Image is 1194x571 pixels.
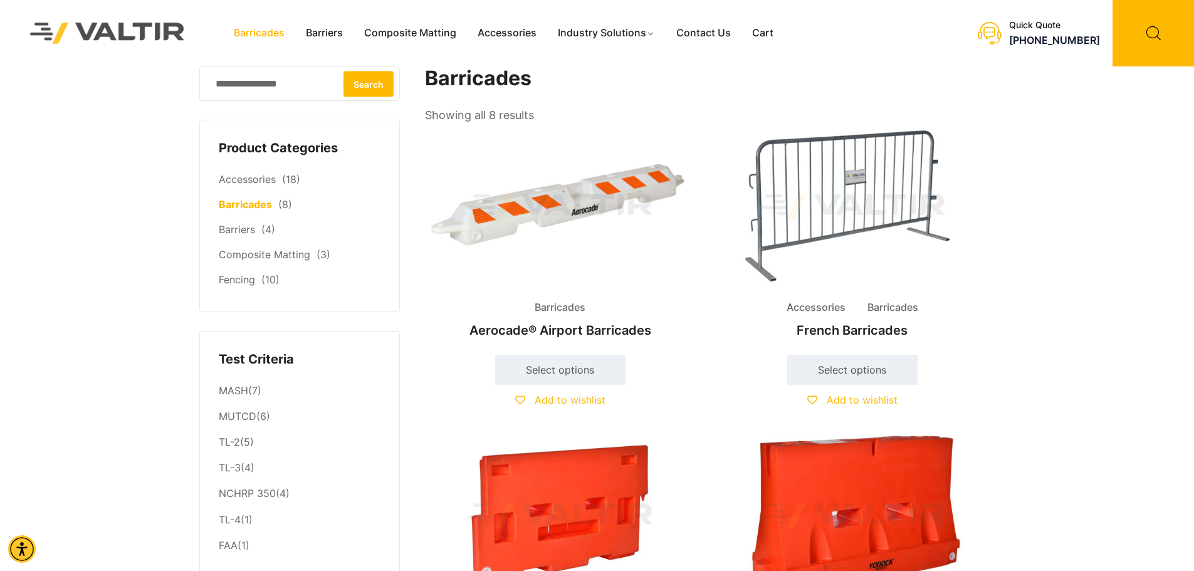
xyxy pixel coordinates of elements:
[317,248,330,261] span: (3)
[219,198,272,211] a: Barricades
[807,394,898,406] a: Add to wishlist
[223,24,295,43] a: Barricades
[535,394,605,406] span: Add to wishlist
[425,105,534,126] p: Showing all 8 results
[777,298,855,317] span: Accessories
[219,513,241,526] a: TL-4
[199,66,400,101] input: Search for:
[219,533,380,555] li: (1)
[261,223,275,236] span: (4)
[353,24,467,43] a: Composite Matting
[14,6,201,60] img: Valtir Rentals
[425,125,696,344] a: BarricadesAerocade® Airport Barricades
[1009,34,1100,46] a: call (888) 496-3625
[295,24,353,43] a: Barriers
[525,298,595,317] span: Barricades
[515,394,605,406] a: Add to wishlist
[219,248,310,261] a: Composite Matting
[219,481,380,507] li: (4)
[467,24,547,43] a: Accessories
[547,24,666,43] a: Industry Solutions
[425,125,696,288] img: Barricades
[282,173,300,186] span: (18)
[827,394,898,406] span: Add to wishlist
[343,71,394,97] button: Search
[666,24,741,43] a: Contact Us
[219,461,241,474] a: TL-3
[1009,20,1100,31] div: Quick Quote
[219,350,380,369] h4: Test Criteria
[219,456,380,481] li: (4)
[219,404,380,430] li: (6)
[858,298,928,317] span: Barricades
[219,273,255,286] a: Fencing
[741,24,784,43] a: Cart
[717,125,988,344] a: Accessories BarricadesFrench Barricades
[219,539,238,552] a: FAA
[219,384,248,397] a: MASH
[425,66,989,91] h1: Barricades
[219,378,380,404] li: (7)
[219,507,380,533] li: (1)
[425,317,696,344] h2: Aerocade® Airport Barricades
[8,535,36,563] div: Accessibility Menu
[219,223,255,236] a: Barriers
[219,430,380,456] li: (5)
[219,139,380,158] h4: Product Categories
[787,355,918,385] a: Select options for “French Barricades”
[278,198,292,211] span: (8)
[219,410,256,422] a: MUTCD
[717,317,988,344] h2: French Barricades
[219,436,240,448] a: TL-2
[219,173,276,186] a: Accessories
[717,125,988,288] img: Accessories
[261,273,280,286] span: (10)
[495,355,626,385] a: Select options for “Aerocade® Airport Barricades”
[219,487,276,500] a: NCHRP 350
